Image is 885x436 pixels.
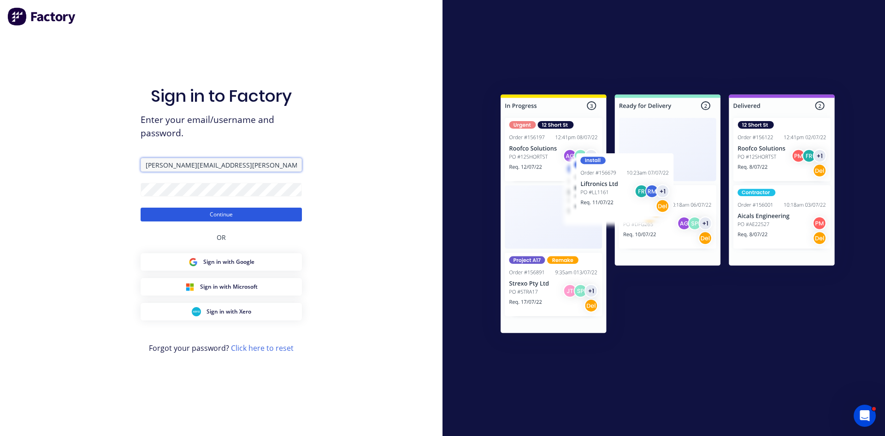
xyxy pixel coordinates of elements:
[141,253,302,271] button: Google Sign inSign in with Google
[217,221,226,253] div: OR
[480,76,855,355] img: Sign in
[141,158,302,172] input: Email/Username
[854,405,876,427] iframe: Intercom live chat
[141,208,302,221] button: Continue
[206,308,251,316] span: Sign in with Xero
[149,343,294,354] span: Forgot your password?
[151,86,292,106] h1: Sign in to Factory
[141,303,302,320] button: Xero Sign inSign in with Xero
[7,7,77,26] img: Factory
[141,278,302,296] button: Microsoft Sign inSign in with Microsoft
[192,307,201,316] img: Xero Sign in
[200,283,258,291] span: Sign in with Microsoft
[231,343,294,353] a: Click here to reset
[185,282,195,291] img: Microsoft Sign in
[189,257,198,267] img: Google Sign in
[203,258,254,266] span: Sign in with Google
[141,113,302,140] span: Enter your email/username and password.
